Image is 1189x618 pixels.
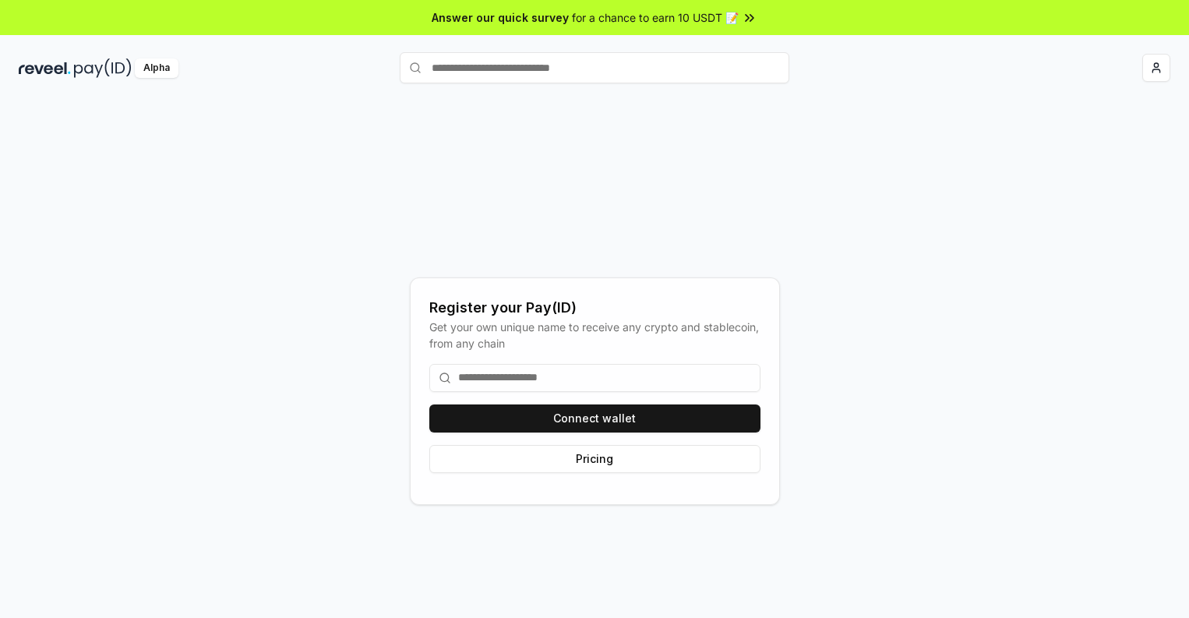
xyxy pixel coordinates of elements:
div: Get your own unique name to receive any crypto and stablecoin, from any chain [429,319,760,351]
span: Answer our quick survey [432,9,569,26]
div: Alpha [135,58,178,78]
span: for a chance to earn 10 USDT 📝 [572,9,739,26]
button: Pricing [429,445,760,473]
img: reveel_dark [19,58,71,78]
img: pay_id [74,58,132,78]
button: Connect wallet [429,404,760,433]
div: Register your Pay(ID) [429,297,760,319]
